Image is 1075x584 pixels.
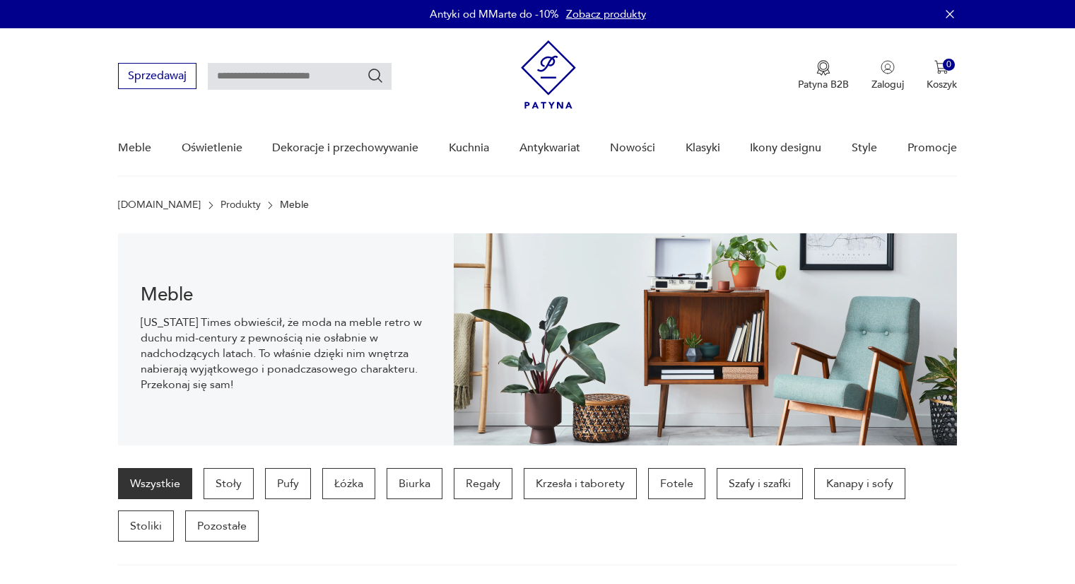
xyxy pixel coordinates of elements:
p: [US_STATE] Times obwieścił, że moda na meble retro w duchu mid-century z pewnością nie osłabnie w... [141,315,431,392]
a: Kuchnia [449,121,489,175]
p: Meble [280,199,309,211]
a: Pozostałe [185,510,259,542]
img: Ikona medalu [816,60,830,76]
a: Regały [454,468,512,499]
p: Patyna B2B [798,78,849,91]
a: Sprzedawaj [118,72,196,82]
button: Patyna B2B [798,60,849,91]
a: Promocje [907,121,957,175]
a: Nowości [610,121,655,175]
a: Ikony designu [750,121,821,175]
button: Sprzedawaj [118,63,196,89]
a: Pufy [265,468,311,499]
a: Klasyki [686,121,720,175]
img: Patyna - sklep z meblami i dekoracjami vintage [521,40,576,109]
a: Produkty [221,199,261,211]
button: Zaloguj [871,60,904,91]
a: Oświetlenie [182,121,242,175]
h1: Meble [141,286,431,303]
img: Ikonka użytkownika [881,60,895,74]
p: Koszyk [927,78,957,91]
a: Stoły [204,468,254,499]
a: Krzesła i taborety [524,468,637,499]
a: Antykwariat [519,121,580,175]
a: Zobacz produkty [566,7,646,21]
a: Łóżka [322,468,375,499]
p: Zaloguj [871,78,904,91]
a: Stoliki [118,510,174,542]
a: Ikona medaluPatyna B2B [798,60,849,91]
button: Szukaj [367,67,384,84]
a: Dekoracje i przechowywanie [272,121,418,175]
a: [DOMAIN_NAME] [118,199,201,211]
button: 0Koszyk [927,60,957,91]
a: Szafy i szafki [717,468,803,499]
p: Antyki od MMarte do -10% [430,7,559,21]
a: Kanapy i sofy [814,468,905,499]
img: Meble [454,233,957,445]
img: Ikona koszyka [934,60,948,74]
a: Wszystkie [118,468,192,499]
a: Fotele [648,468,705,499]
a: Meble [118,121,151,175]
div: 0 [943,59,955,71]
a: Style [852,121,877,175]
a: Biurka [387,468,442,499]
